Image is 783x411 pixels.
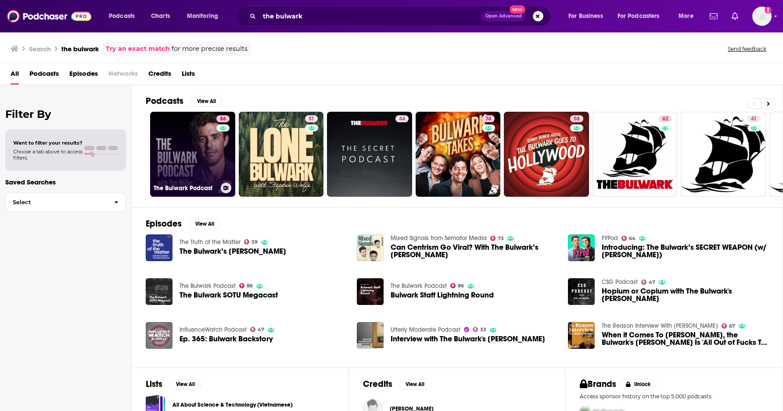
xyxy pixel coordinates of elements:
span: 33 [480,328,486,332]
a: Introducing: The Bulwark’s SECRET WEAPON (w/ Jared Poland) [602,244,769,259]
a: 74 [482,115,495,122]
a: InfluenceWatch Podcast [180,326,247,333]
span: Charts [151,10,170,22]
a: 51 [239,112,324,197]
img: Podchaser - Follow, Share and Rate Podcasts [7,8,91,25]
a: All [11,67,19,85]
a: 58 [504,112,589,197]
a: 62 [659,115,672,122]
a: When it Comes To Trump, the Bulwark's Charlie Sykes Is 'All Out of Fucks To Give': Podcast [602,331,769,346]
span: Open Advanced [485,14,522,18]
a: The Bulwark SOTU Megacast [180,291,278,299]
button: Send feedback [725,45,769,53]
h2: Episodes [146,218,182,229]
img: The Bulwark SOTU Megacast [146,278,172,305]
button: open menu [612,9,672,23]
a: ListsView All [146,379,201,390]
a: CreditsView All [363,379,431,390]
span: Interview with The Bulwark's [PERSON_NAME] [391,335,545,343]
span: for more precise results [172,44,248,54]
button: open menu [672,9,704,23]
a: Ep. 365: Bulwark Backstory [180,335,273,343]
a: The Truth of the Matter [180,238,241,246]
a: 64 [621,236,636,241]
a: 44 [395,115,409,122]
a: Can Centrism Go Viral? With The Bulwark’s Tim Miller [391,244,557,259]
a: 41 [747,115,760,122]
button: View All [169,379,201,390]
button: Select [5,192,126,212]
button: open menu [562,9,614,23]
h2: Brands [580,379,616,390]
span: 74 [485,115,491,124]
span: When it Comes To [PERSON_NAME], the Bulwark's [PERSON_NAME] Is 'All Out of Fucks To Give': Podcast [602,331,769,346]
button: View All [190,96,222,106]
span: Hopium or Copium with The Bulwark's [PERSON_NAME] [602,287,769,302]
a: 41 [681,112,766,197]
span: Can Centrism Go Viral? With The Bulwark’s [PERSON_NAME] [391,244,557,259]
a: 86 [216,115,230,122]
span: 47 [258,328,264,332]
h2: Lists [146,379,162,390]
a: 59 [244,239,258,244]
a: Ep. 365: Bulwark Backstory [146,322,172,349]
input: Search podcasts, credits, & more... [259,9,481,23]
span: Logged in as LornaG [752,7,772,26]
span: 64 [629,237,636,241]
span: 47 [649,280,655,284]
span: Podcasts [109,10,135,22]
span: For Business [568,10,603,22]
a: 47 [250,327,265,332]
a: 86The Bulwark Podcast [150,112,235,197]
a: Bulwark Staff Lightning Round [391,291,494,299]
a: 51 [305,115,318,122]
img: Introducing: The Bulwark’s SECRET WEAPON (w/ Jared Poland) [568,234,595,261]
span: 58 [574,115,580,124]
img: The Bulwark’s Charlie Sykes [146,234,172,261]
a: 47 [641,280,656,285]
h3: The Bulwark Podcast [154,184,217,192]
span: 62 [662,115,668,124]
span: 41 [751,115,757,124]
h2: Credits [363,379,392,390]
span: 59 [251,240,258,244]
a: 67 [722,323,736,329]
a: Interview with The Bulwark's Jim Swift [391,335,545,343]
button: View All [399,379,431,390]
img: User Profile [752,7,772,26]
a: Show notifications dropdown [706,9,721,24]
span: 67 [729,324,735,328]
span: 44 [399,115,405,124]
button: Open AdvancedNew [481,11,526,21]
img: Interview with The Bulwark's Jim Swift [357,322,384,349]
span: 86 [247,284,253,288]
h3: the bulwark [61,45,99,53]
a: FYPod [602,234,618,242]
span: Choose a tab above to access filters. [13,149,83,161]
span: More [679,10,693,22]
span: Podcasts [29,67,59,85]
a: PodcastsView All [146,96,222,106]
a: Episodes [69,67,98,85]
a: Mixed Signals from Semafor Media [391,234,487,242]
span: Credits [148,67,171,85]
span: 51 [309,115,314,124]
a: Hopium or Copium with The Bulwark's Tim Miller [568,278,595,305]
a: Bulwark Staff Lightning Round [357,278,384,305]
a: 86 [450,283,464,288]
img: Can Centrism Go Viral? With The Bulwark’s Tim Miller [357,234,384,261]
button: open menu [103,9,146,23]
button: View All [189,219,220,229]
a: Lists [182,67,195,85]
button: Unlock [620,379,657,390]
span: Want to filter your results? [13,140,83,146]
